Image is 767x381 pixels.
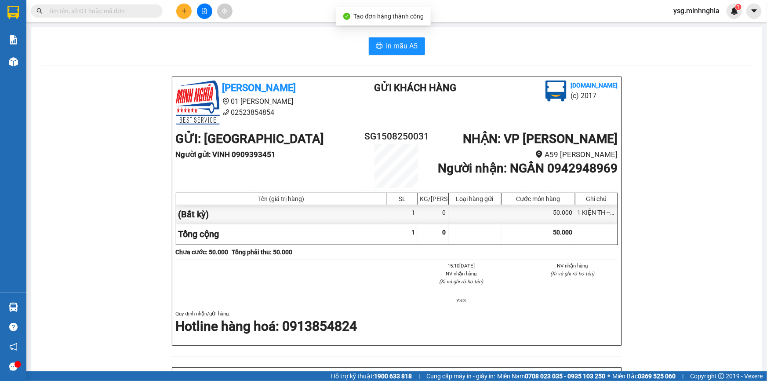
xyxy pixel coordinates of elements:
div: SL [389,195,415,202]
div: Quy định nhận/gửi hàng : [176,310,618,336]
img: solution-icon [9,35,18,44]
span: search [36,8,43,14]
img: warehouse-icon [9,303,18,312]
div: Loại hàng gửi [451,195,499,202]
li: NV nhận hàng [416,270,507,278]
div: KG/[PERSON_NAME] [420,195,446,202]
button: file-add [197,4,212,19]
b: Người gửi : VINH 0909393451 [176,150,276,159]
div: (Bất kỳ) [176,205,387,224]
span: message [9,363,18,371]
li: YSG [416,297,507,304]
span: plus [181,8,187,14]
span: ⚪️ [607,374,610,378]
span: Miền Bắc [612,371,676,381]
div: Ghi chú [578,195,615,202]
button: aim [217,4,233,19]
div: 1 KIỆN TH -- TC [575,205,618,224]
li: 15:10[DATE] [416,262,507,270]
button: plus [176,4,192,19]
span: Hỗ trợ kỹ thuật: [331,371,412,381]
b: Tổng phải thu: 50.000 [232,249,293,256]
b: Người nhận : NGÂN 0942948969 [438,161,618,176]
span: | [418,371,420,381]
li: A59 [PERSON_NAME] [433,149,618,161]
span: 1 [737,4,740,10]
b: Chưa cước : 50.000 [176,249,229,256]
b: [PERSON_NAME] [222,82,296,93]
span: 50.000 [553,229,573,236]
b: NHẬN : VP [PERSON_NAME] [463,132,618,146]
li: 02523854854 [176,107,339,118]
img: icon-new-feature [731,7,738,15]
span: phone [222,109,229,116]
span: Tổng cộng [178,229,219,239]
li: 01 [PERSON_NAME] [176,96,339,107]
b: Gửi khách hàng [374,82,456,93]
h2: SG1508250031 [360,129,434,144]
img: logo.jpg [176,81,220,125]
li: NV nhận hàng [527,262,618,270]
span: Miền Nam [497,371,605,381]
span: ysg.minhnghia [666,5,727,16]
i: (Kí và ghi rõ họ tên) [439,278,483,285]
div: 50.000 [502,205,575,224]
span: aim [222,8,228,14]
span: notification [9,343,18,351]
img: logo.jpg [545,81,567,102]
img: warehouse-icon [9,57,18,66]
i: (Kí và ghi rõ họ tên) [551,271,595,277]
strong: 1900 633 818 [374,373,412,380]
b: GỬI : [GEOGRAPHIC_DATA] [176,132,324,146]
span: question-circle [9,323,18,331]
span: Cung cấp máy in - giấy in: [426,371,495,381]
sup: 1 [735,4,742,10]
div: 1 [387,205,418,224]
span: check-circle [343,13,350,20]
span: caret-down [750,7,758,15]
img: logo-vxr [7,6,19,19]
span: copyright [718,373,724,379]
span: environment [222,98,229,105]
b: [DOMAIN_NAME] [571,82,618,89]
span: In mẫu A5 [386,40,418,51]
span: file-add [201,8,207,14]
button: caret-down [746,4,762,19]
div: Tên (giá trị hàng) [178,195,385,202]
strong: 0708 023 035 - 0935 103 250 [525,373,605,380]
span: 1 [412,229,415,236]
input: Tìm tên, số ĐT hoặc mã đơn [48,6,152,16]
li: (c) 2017 [571,90,618,101]
strong: Hotline hàng hoá: 0913854824 [176,319,357,334]
span: Tạo đơn hàng thành công [354,13,424,20]
div: 0 [418,205,449,224]
strong: 0369 525 060 [638,373,676,380]
span: environment [535,150,543,158]
span: 0 [443,229,446,236]
span: printer [376,42,383,51]
span: | [682,371,683,381]
div: Cước món hàng [504,195,573,202]
button: printerIn mẫu A5 [369,37,425,55]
